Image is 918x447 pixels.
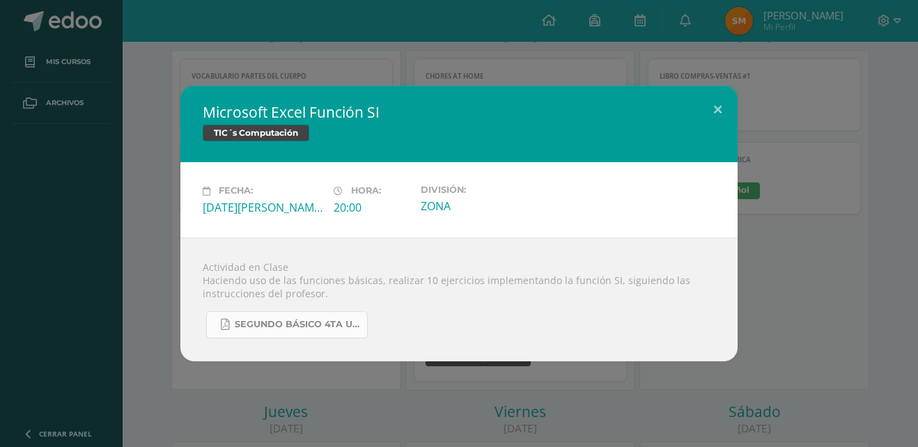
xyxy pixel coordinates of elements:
span: Fecha: [219,186,253,196]
div: ZONA [421,198,540,214]
a: SEGUNDO BÁSICO 4TA UNIDAD.pdf [206,311,368,338]
span: TIC´s Computación [203,125,309,141]
span: SEGUNDO BÁSICO 4TA UNIDAD.pdf [235,319,360,330]
label: División: [421,185,540,195]
span: Hora: [351,186,381,196]
div: 20:00 [334,200,410,215]
div: Actividad en Clase Haciendo uso de las funciones básicas, realizar 10 ejercicios implementando la... [180,237,738,361]
div: [DATE][PERSON_NAME] [203,200,322,215]
h2: Microsoft Excel Función SI [203,102,715,122]
button: Close (Esc) [698,86,738,133]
